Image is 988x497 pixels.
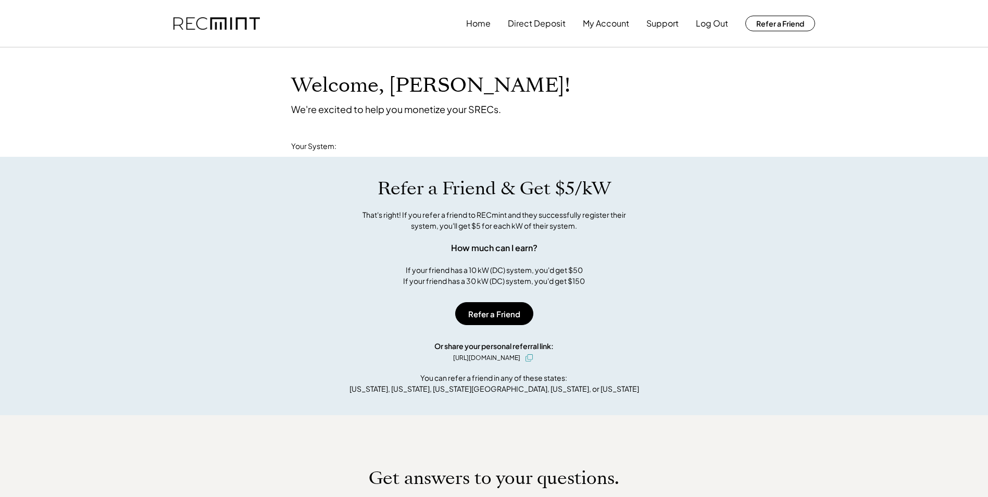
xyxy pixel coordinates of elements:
h1: Get answers to your questions. [369,467,619,489]
div: We're excited to help you monetize your SRECs. [291,103,501,115]
button: Support [646,13,679,34]
div: How much can I earn? [451,242,537,254]
div: [URL][DOMAIN_NAME] [453,353,520,363]
button: Refer a Friend [745,16,815,31]
div: Your System: [291,141,336,152]
button: Direct Deposit [508,13,566,34]
div: Or share your personal referral link: [434,341,554,352]
div: That's right! If you refer a friend to RECmint and they successfully register their system, you'l... [351,209,637,231]
button: Log Out [696,13,728,34]
button: Refer a Friend [455,302,533,325]
button: My Account [583,13,629,34]
div: If your friend has a 10 kW (DC) system, you'd get $50 If your friend has a 30 kW (DC) system, you... [403,265,585,287]
div: You can refer a friend in any of these states: [US_STATE], [US_STATE], [US_STATE][GEOGRAPHIC_DATA... [349,372,639,394]
h1: Welcome, [PERSON_NAME]! [291,73,570,98]
button: Home [466,13,491,34]
img: recmint-logotype%403x.png [173,17,260,30]
h1: Refer a Friend & Get $5/kW [378,178,611,200]
button: click to copy [523,352,535,364]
